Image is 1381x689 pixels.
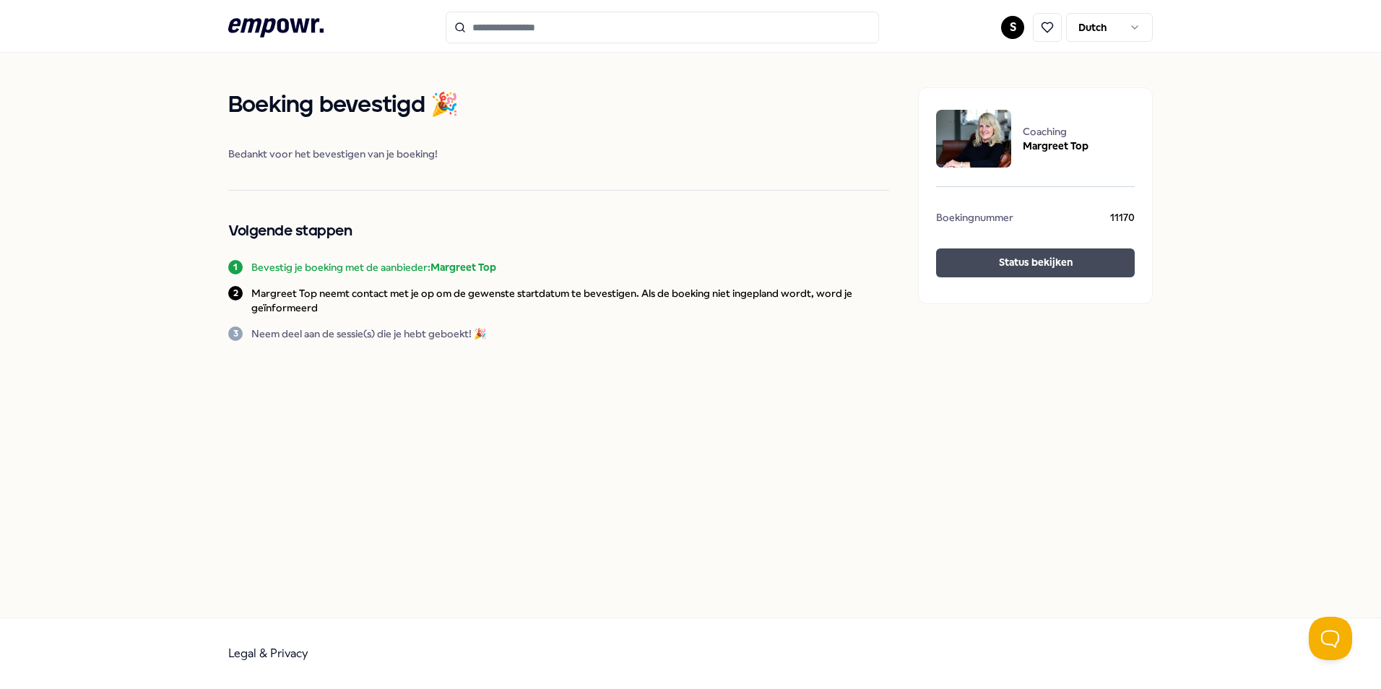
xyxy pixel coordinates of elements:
img: package image [936,110,1011,167]
span: Bedankt voor het bevestigen van je boeking! [228,147,889,161]
b: Margreet Top [430,261,496,273]
div: 3 [228,326,243,341]
span: Coaching [1023,124,1088,139]
input: Search for products, categories or subcategories [446,12,879,43]
iframe: Help Scout Beacon - Open [1309,617,1352,660]
a: Legal & Privacy [228,646,308,660]
h1: Boeking bevestigd 🎉 [228,87,889,123]
h2: Volgende stappen [228,220,889,243]
span: 11170 [1110,210,1135,233]
a: Status bekijken [936,248,1135,286]
p: Bevestig je boeking met de aanbieder: [251,260,496,274]
span: Boekingnummer [936,210,1013,233]
span: Margreet Top [1023,139,1088,153]
div: 1 [228,260,243,274]
button: S [1001,16,1024,39]
p: Neem deel aan de sessie(s) die je hebt geboekt! 🎉 [251,326,486,341]
p: Margreet Top neemt contact met je op om de gewenste startdatum te bevestigen. Als de boeking niet... [251,286,889,315]
button: Status bekijken [936,248,1135,277]
div: 2 [228,286,243,300]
